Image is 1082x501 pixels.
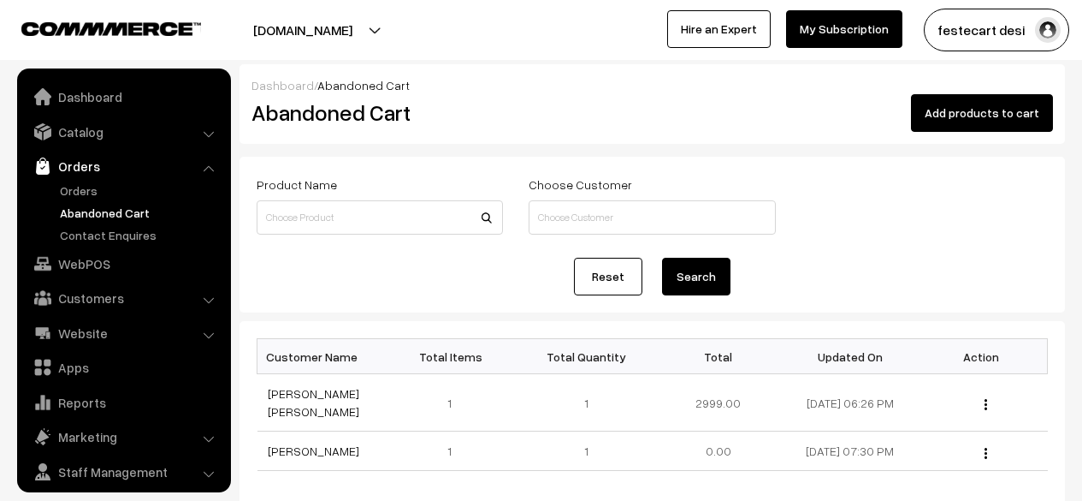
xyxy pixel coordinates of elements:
a: Reset [574,258,642,295]
input: Choose Customer [529,200,775,235]
th: Customer Name [257,339,389,374]
img: user [1035,17,1061,43]
td: 2999.00 [653,374,784,432]
button: [DOMAIN_NAME] [193,9,412,51]
button: Add products to cart [911,94,1053,132]
a: Apps [21,352,225,383]
a: Dashboard [21,81,225,112]
td: 1 [389,374,521,432]
a: [PERSON_NAME] [PERSON_NAME] [268,386,359,419]
a: Dashboard [251,78,314,92]
th: Total Items [389,339,521,374]
a: Abandoned Cart [56,204,225,222]
a: [PERSON_NAME] [268,444,359,458]
td: 1 [389,432,521,471]
h2: Abandoned Cart [251,99,501,126]
img: Menu [984,448,987,459]
td: 1 [521,432,653,471]
img: Menu [984,399,987,410]
a: My Subscription [786,10,902,48]
td: 0.00 [653,432,784,471]
th: Action [916,339,1048,374]
td: [DATE] 06:26 PM [784,374,916,432]
a: Catalog [21,116,225,147]
div: / [251,76,1053,94]
a: Customers [21,283,225,313]
a: WebPOS [21,248,225,279]
td: 1 [521,374,653,432]
input: Choose Product [257,200,503,235]
a: Contact Enquires [56,226,225,244]
a: Website [21,318,225,349]
span: Abandoned Cart [317,78,410,92]
a: Marketing [21,421,225,452]
img: COMMMERCE [21,22,201,35]
a: COMMMERCE [21,17,171,38]
td: [DATE] 07:30 PM [784,432,916,471]
a: Reports [21,387,225,418]
a: Orders [56,182,225,200]
label: Product Name [257,176,337,194]
a: Staff Management [21,456,225,487]
button: Search [662,258,730,295]
label: Choose Customer [529,176,632,194]
th: Total [653,339,784,374]
a: Hire an Expert [667,10,771,48]
button: festecart desi [924,9,1069,51]
a: Orders [21,151,225,182]
th: Updated On [784,339,916,374]
th: Total Quantity [521,339,653,374]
